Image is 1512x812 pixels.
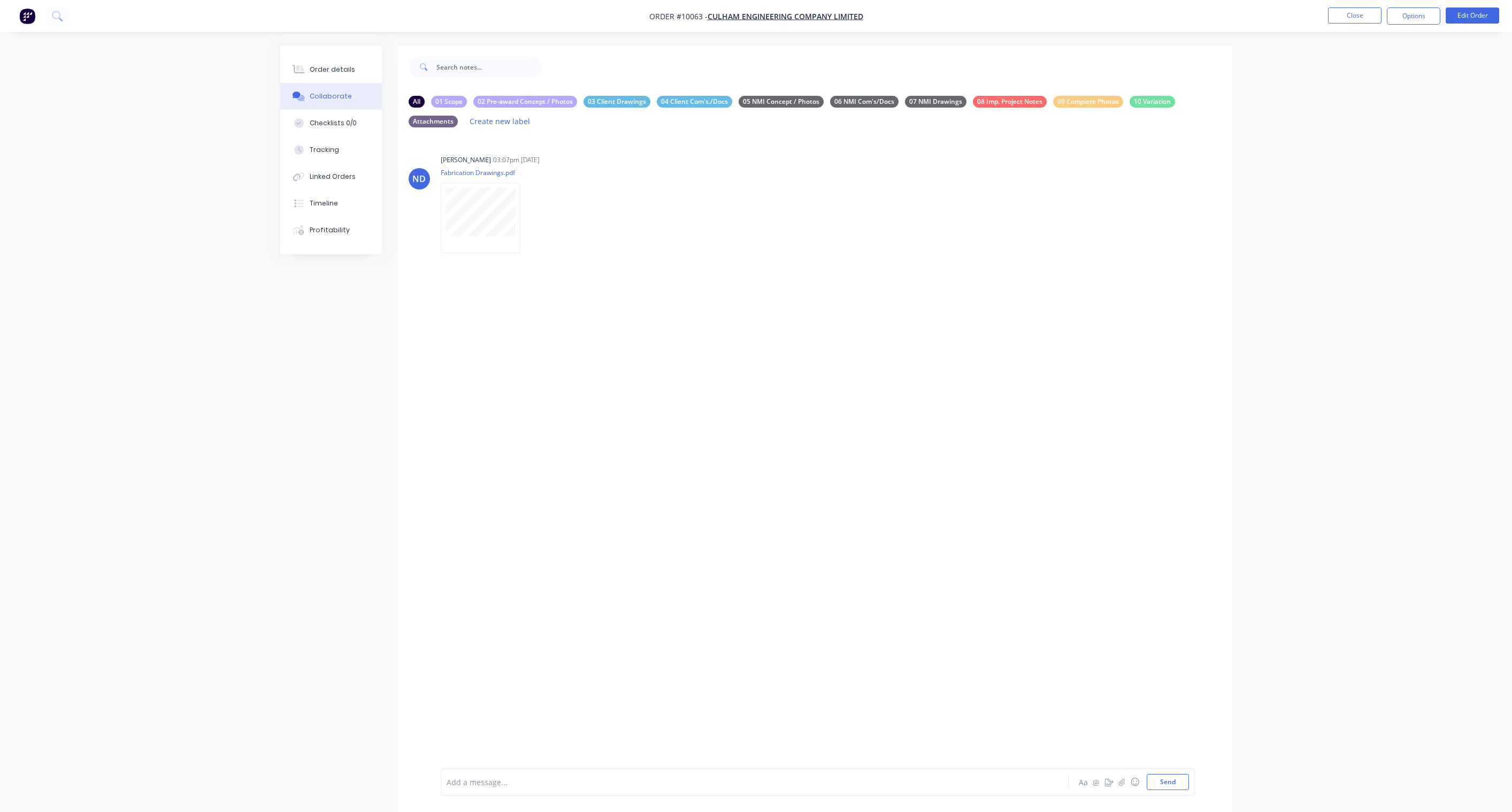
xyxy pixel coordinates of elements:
[708,11,863,21] a: Culham Engineering Company Limited
[19,8,35,24] img: Factory
[280,163,382,190] button: Linked Orders
[280,83,382,110] button: Collaborate
[649,11,708,21] span: Order #10063 -
[310,65,355,74] div: Order details
[280,217,382,244] button: Profitability
[1077,776,1090,788] button: Aa
[441,168,531,177] p: Fabrication Drawings.pdf
[310,92,352,101] div: Collaborate
[431,96,467,108] div: 01 Scope
[409,116,458,127] div: Attachments
[1147,774,1189,790] button: Send
[1129,776,1141,788] button: ☺
[441,155,491,165] div: [PERSON_NAME]
[280,190,382,217] button: Timeline
[1053,96,1123,108] div: 09 Complete Photos
[473,96,577,108] div: 02 Pre-award Concept / Photos
[739,96,824,108] div: 05 NMI Concept / Photos
[280,136,382,163] button: Tracking
[310,225,350,235] div: Profitability
[436,56,542,78] input: Search notes...
[973,96,1047,108] div: 08 Imp. Project Notes
[310,145,339,155] div: Tracking
[310,118,357,128] div: Checklists 0/0
[1476,776,1501,801] iframe: Intercom live chat
[1090,776,1103,788] button: @
[280,110,382,136] button: Checklists 0/0
[657,96,732,108] div: 04 Client Com's./Docs
[905,96,966,108] div: 07 NMI Drawings
[830,96,899,108] div: 06 NMI Com's/Docs
[412,172,426,185] div: ND
[493,155,540,165] div: 03:07pm [DATE]
[310,199,338,208] div: Timeline
[1328,7,1381,24] button: Close
[584,96,650,108] div: 03 Client Drawings
[409,96,425,108] div: All
[280,56,382,83] button: Order details
[464,114,536,128] button: Create new label
[1446,7,1499,24] button: Edit Order
[1387,7,1440,25] button: Options
[310,172,356,181] div: Linked Orders
[1130,96,1175,108] div: 10 Variation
